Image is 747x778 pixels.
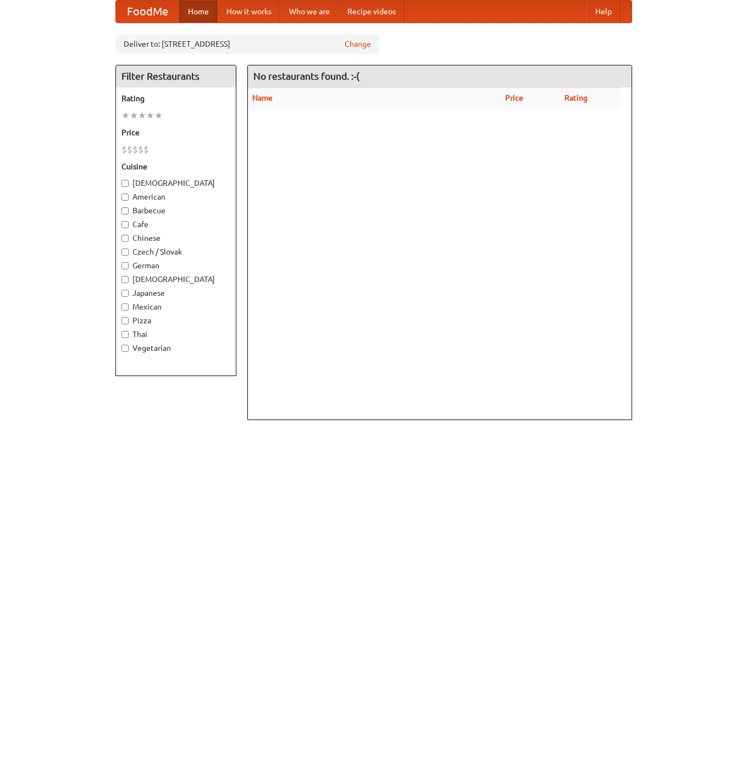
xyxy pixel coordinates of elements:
[121,290,129,297] input: Japanese
[121,180,129,187] input: [DEMOGRAPHIC_DATA]
[121,161,230,172] h5: Cuisine
[121,235,129,242] input: Chinese
[121,194,129,201] input: American
[121,260,230,271] label: German
[121,304,129,311] input: Mexican
[154,109,163,122] li: ★
[116,65,236,87] h4: Filter Restaurants
[121,109,130,122] li: ★
[146,109,154,122] li: ★
[345,38,371,49] a: Change
[121,288,230,299] label: Japanese
[121,144,127,156] li: $
[218,1,280,23] a: How it works
[116,1,179,23] a: FoodMe
[121,219,230,230] label: Cafe
[121,233,230,244] label: Chinese
[138,109,146,122] li: ★
[127,144,132,156] li: $
[121,343,230,354] label: Vegetarian
[143,144,149,156] li: $
[565,93,588,102] a: Rating
[121,221,129,228] input: Cafe
[121,262,129,269] input: German
[138,144,143,156] li: $
[115,34,379,54] div: Deliver to: [STREET_ADDRESS]
[280,1,339,23] a: Who we are
[121,329,230,340] label: Thai
[339,1,405,23] a: Recipe videos
[132,144,138,156] li: $
[121,315,230,326] label: Pizza
[121,178,230,189] label: [DEMOGRAPHIC_DATA]
[121,246,230,257] label: Czech / Slovak
[121,93,230,104] h5: Rating
[121,249,129,256] input: Czech / Slovak
[121,191,230,202] label: American
[121,127,230,138] h5: Price
[121,276,129,283] input: [DEMOGRAPHIC_DATA]
[179,1,218,23] a: Home
[121,331,129,338] input: Thai
[252,93,273,102] a: Name
[121,317,129,324] input: Pizza
[130,109,138,122] li: ★
[253,71,359,81] ng-pluralize: No restaurants found. :-(
[505,93,523,102] a: Price
[586,1,621,23] a: Help
[121,345,129,352] input: Vegetarian
[121,207,129,214] input: Barbecue
[121,274,230,285] label: [DEMOGRAPHIC_DATA]
[121,301,230,312] label: Mexican
[121,205,230,216] label: Barbecue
